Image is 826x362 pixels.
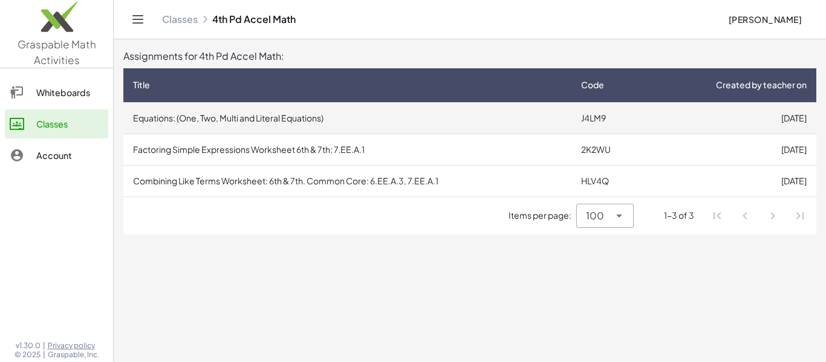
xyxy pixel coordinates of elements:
[581,79,604,91] span: Code
[43,350,45,360] span: |
[48,350,99,360] span: Graspable, Inc.
[123,165,571,196] td: Combining Like Terms Worksheet: 6th & 7th. Common Core: 6.EE.A.3, 7.EE.A.1
[5,78,108,107] a: Whiteboards
[647,102,816,134] td: [DATE]
[15,350,41,360] span: © 2025
[716,79,807,91] span: Created by teacher on
[664,209,694,222] div: 1-3 of 3
[509,209,576,222] span: Items per page:
[18,37,96,66] span: Graspable Math Activities
[123,102,571,134] td: Equations: (One, Two, Multi and Literal Equations)
[36,148,103,163] div: Account
[128,10,148,29] button: Toggle navigation
[16,341,41,351] span: v1.30.0
[162,13,198,25] a: Classes
[5,141,108,170] a: Account
[647,165,816,196] td: [DATE]
[571,102,647,134] td: J4LM9
[571,134,647,165] td: 2K2WU
[704,202,814,230] nav: Pagination Navigation
[5,109,108,138] a: Classes
[123,49,816,63] div: Assignments for 4th Pd Accel Math:
[36,85,103,100] div: Whiteboards
[647,134,816,165] td: [DATE]
[48,341,99,351] a: Privacy policy
[133,79,150,91] span: Title
[43,341,45,351] span: |
[718,8,811,30] button: [PERSON_NAME]
[571,165,647,196] td: HLV4Q
[123,134,571,165] td: Factoring Simple Expressions Worksheet 6th & 7th; 7.EE.A.1
[36,117,103,131] div: Classes
[728,14,802,25] span: [PERSON_NAME]
[586,208,604,223] span: 100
